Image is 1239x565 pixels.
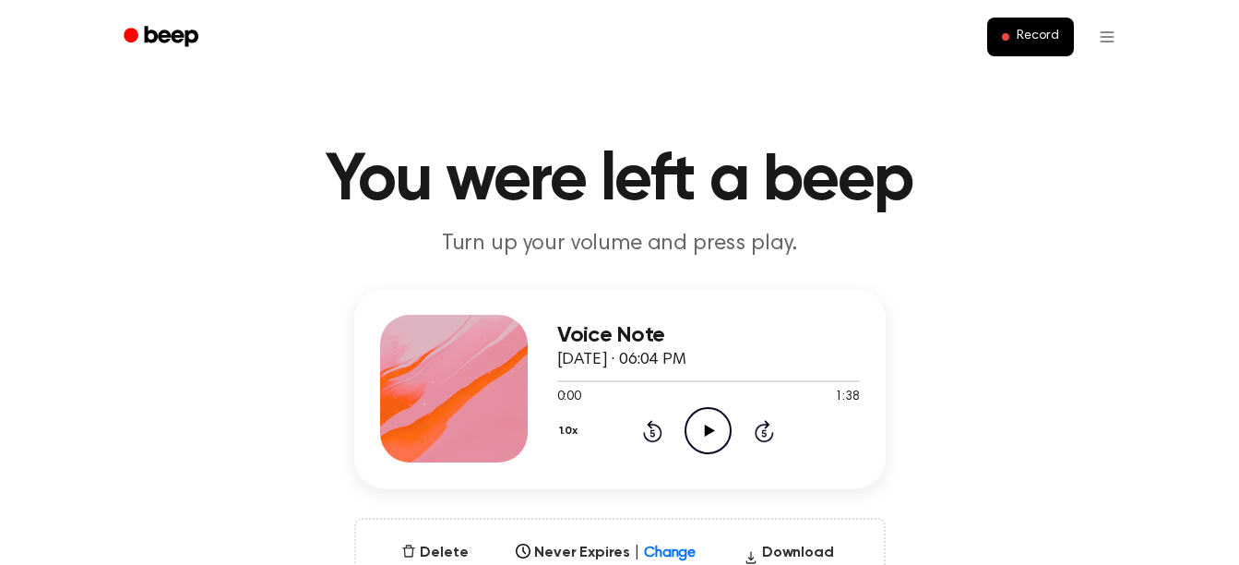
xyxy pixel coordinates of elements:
a: Beep [111,19,215,55]
h1: You were left a beep [148,148,1092,214]
span: Record [1017,29,1058,45]
h3: Voice Note [557,323,860,348]
button: Delete [394,542,475,564]
button: Open menu [1085,15,1129,59]
button: Record [987,18,1073,56]
button: 1.0x [557,415,585,447]
span: [DATE] · 06:04 PM [557,352,686,368]
span: 0:00 [557,388,581,407]
span: 1:38 [835,388,859,407]
p: Turn up your volume and press play. [266,229,974,259]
